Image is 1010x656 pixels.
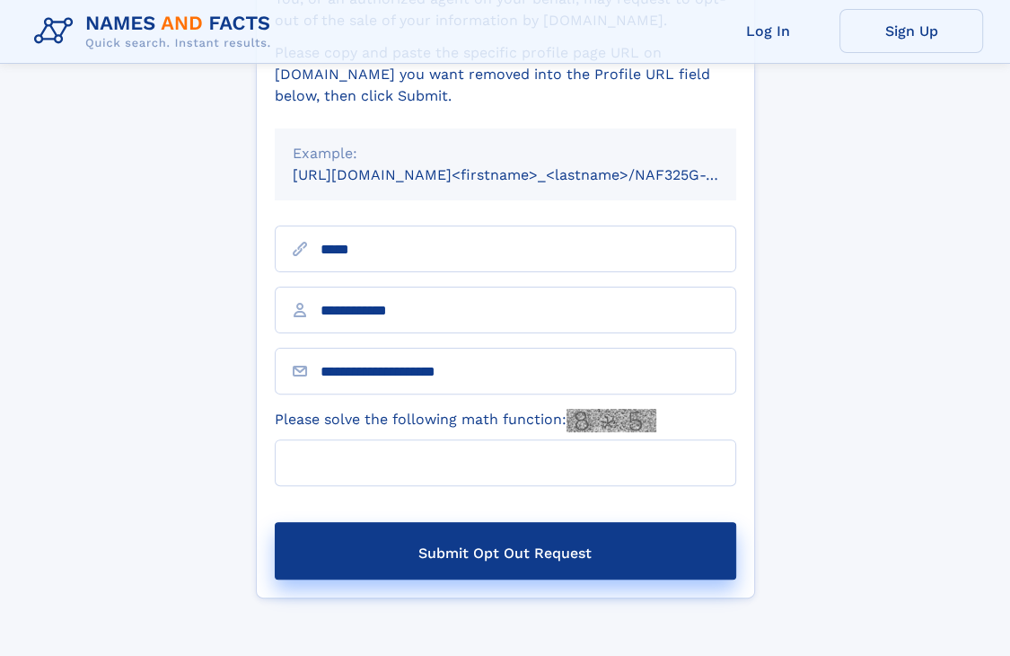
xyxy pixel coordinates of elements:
[275,42,736,107] div: Please copy and paste the specific profile page URL on [DOMAIN_NAME] you want removed into the Pr...
[696,9,839,53] a: Log In
[27,7,285,56] img: Logo Names and Facts
[293,166,770,183] small: [URL][DOMAIN_NAME]<firstname>_<lastname>/NAF325G-xxxxxxxx
[293,143,718,164] div: Example:
[275,409,656,432] label: Please solve the following math function:
[839,9,983,53] a: Sign Up
[275,522,736,580] button: Submit Opt Out Request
